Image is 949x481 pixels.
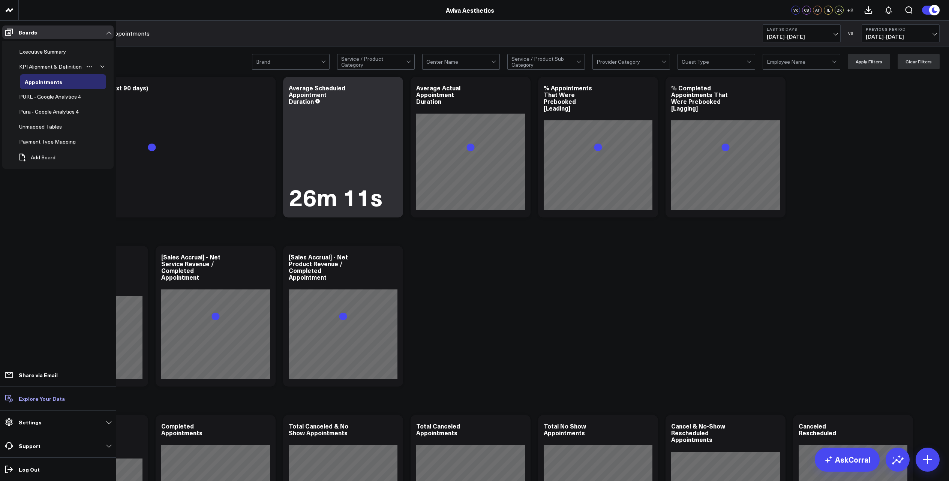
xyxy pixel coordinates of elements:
div: Executive Summary [17,47,68,56]
div: Total No Show Appointments [544,422,586,437]
p: Log Out [19,466,40,472]
a: AppointmentsOpen board menu [20,74,78,89]
a: Payment Type MappingOpen board menu [14,134,92,149]
div: % Completed Appointments That Were Prebooked [Lagging] [671,84,728,112]
div: Appointments [23,77,64,86]
b: Previous Period [866,27,936,31]
div: Cancel & No-Show Rescheduled Appointments [671,422,725,444]
a: Appointments [110,29,150,37]
div: KPI Alignment & Definition [17,62,84,71]
div: [Sales Accrual] - Net Product Revenue / Completed Appointment [289,253,348,281]
div: Completed Appointments [161,422,202,437]
a: Aviva Aesthetics [446,6,494,14]
div: Average Scheduled Appointment Duration [289,84,345,105]
div: ZK [835,6,844,15]
div: [Sales Accrual] - Net Service Revenue / Completed Appointment [161,253,220,281]
div: Total Canceled & No Show Appointments [289,422,348,437]
div: Payment Type Mapping [17,137,78,146]
div: VK [791,6,800,15]
span: Add Board [31,154,55,160]
div: Total Canceled Appointments [416,422,460,437]
a: Unmapped TablesOpen board menu [14,119,78,134]
button: +2 [846,6,855,15]
div: PURE - Google Analytics 4 [17,92,83,101]
div: Canceled Rescheduled [799,422,836,437]
span: [DATE] - [DATE] [866,34,936,40]
a: AskCorral [815,448,880,472]
button: Open board menu [84,64,95,70]
div: VS [844,31,858,36]
p: Share via Email [19,372,58,378]
span: [DATE] - [DATE] [767,34,837,40]
b: Last 30 Days [767,27,837,31]
div: Average Actual Appointment Duration [416,84,460,105]
a: PURE - Google Analytics 4Open board menu [14,89,97,104]
a: Executive SummaryOpen board menu [14,44,82,59]
p: Explore Your Data [19,396,65,402]
div: Pura - Google Analytics 4 [17,107,81,116]
div: % Appointments That Were Prebooked [Leading] [544,84,592,112]
button: Apply Filters [848,54,890,69]
div: AT [813,6,822,15]
p: Boards [19,29,37,35]
div: Unmapped Tables [17,122,64,131]
p: Settings [19,419,42,425]
span: + 2 [847,7,853,13]
a: Pura - Google Analytics 4Open board menu [14,104,95,119]
button: Add Board [14,149,59,166]
a: KPI Alignment & DefinitionOpen board menu [14,59,98,74]
p: Support [19,443,40,449]
div: 26m 11s [289,185,382,208]
div: IL [824,6,833,15]
button: Last 30 Days[DATE]-[DATE] [763,24,841,42]
div: CS [802,6,811,15]
button: Clear Filters [898,54,940,69]
a: Log Out [2,463,114,476]
button: Previous Period[DATE]-[DATE] [862,24,940,42]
